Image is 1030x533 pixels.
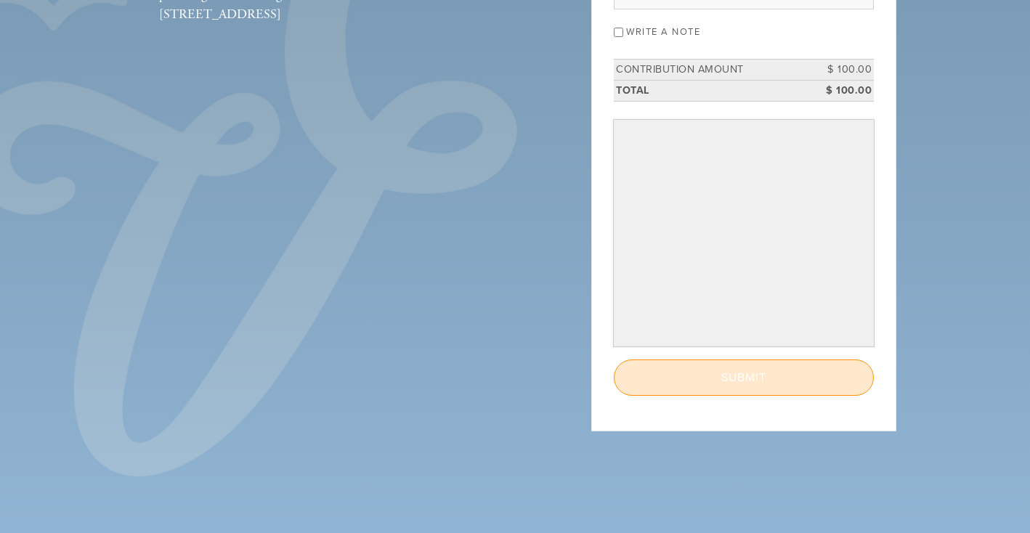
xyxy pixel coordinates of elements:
[614,80,808,101] td: Total
[617,123,871,343] iframe: Secure payment input frame
[614,359,874,396] input: Submit
[614,60,808,81] td: Contribution Amount
[626,26,700,38] label: Write a note
[808,80,874,101] td: $ 100.00
[808,60,874,81] td: $ 100.00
